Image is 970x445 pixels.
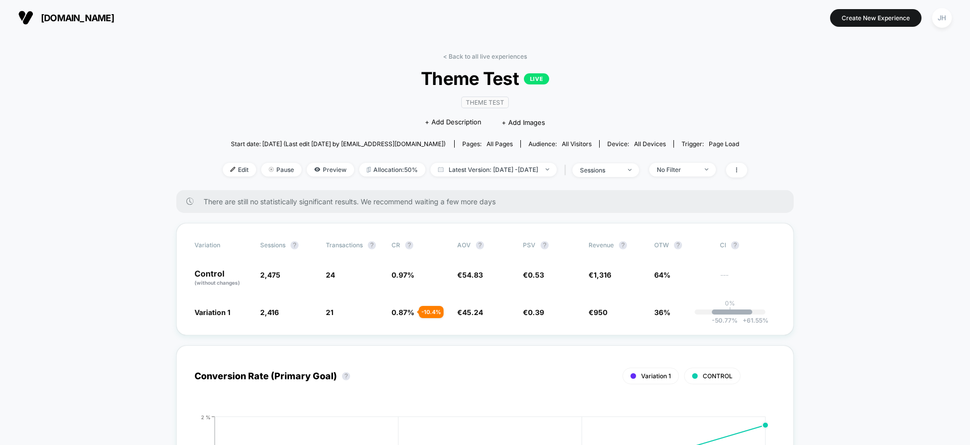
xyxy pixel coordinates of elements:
[523,271,544,279] span: €
[712,317,738,324] span: -50.77 %
[528,140,592,148] div: Audience:
[462,308,483,317] span: 45.24
[260,308,279,317] span: 2,416
[461,97,509,108] span: Theme Test
[929,8,955,28] button: JH
[682,140,739,148] div: Trigger:
[457,308,483,317] span: €
[230,167,235,172] img: edit
[392,308,414,317] span: 0.87 %
[589,271,611,279] span: €
[502,118,545,126] span: + Add Images
[634,140,666,148] span: all devices
[932,8,952,28] div: JH
[524,73,549,84] p: LIVE
[430,163,557,176] span: Latest Version: [DATE] - [DATE]
[425,117,481,127] span: + Add Description
[725,299,735,307] p: 0%
[443,53,527,60] a: < Back to all live experiences
[705,168,708,170] img: end
[738,317,768,324] span: 61.55 %
[462,271,483,279] span: 54.83
[731,241,739,249] button: ?
[487,140,513,148] span: all pages
[326,241,363,249] span: Transactions
[405,241,413,249] button: ?
[562,140,592,148] span: All Visitors
[589,241,614,249] span: Revenue
[546,168,549,170] img: end
[307,163,354,176] span: Preview
[261,163,302,176] span: Pause
[204,197,773,206] span: There are still no statistically significant results. We recommend waiting a few more days
[260,241,285,249] span: Sessions
[729,307,731,315] p: |
[641,372,671,380] span: Variation 1
[392,271,414,279] span: 0.97 %
[528,308,544,317] span: 0.39
[594,271,611,279] span: 1,316
[594,308,607,317] span: 950
[15,10,117,26] button: [DOMAIN_NAME]
[223,163,256,176] span: Edit
[654,271,670,279] span: 64%
[619,241,627,249] button: ?
[589,308,607,317] span: €
[830,9,922,27] button: Create New Experience
[743,317,747,324] span: +
[599,140,673,148] span: Device:
[195,241,250,249] span: Variation
[580,166,620,174] div: sessions
[326,308,333,317] span: 21
[195,280,240,286] span: (without changes)
[260,271,280,279] span: 2,475
[457,241,471,249] span: AOV
[476,241,484,249] button: ?
[359,163,425,176] span: Allocation: 50%
[249,68,721,89] span: Theme Test
[18,10,33,25] img: Visually logo
[290,241,299,249] button: ?
[326,271,335,279] span: 24
[541,241,549,249] button: ?
[367,167,371,172] img: rebalance
[654,308,670,317] span: 36%
[41,13,114,23] span: [DOMAIN_NAME]
[523,241,536,249] span: PSV
[523,308,544,317] span: €
[231,140,446,148] span: Start date: [DATE] (Last edit [DATE] by [EMAIL_ADDRESS][DOMAIN_NAME])
[628,169,632,171] img: end
[674,241,682,249] button: ?
[562,163,572,177] span: |
[657,166,697,173] div: No Filter
[654,241,710,249] span: OTW
[709,140,739,148] span: Page Load
[201,414,211,420] tspan: 2 %
[703,372,733,380] span: CONTROL
[720,272,775,287] span: ---
[528,271,544,279] span: 0.53
[392,241,400,249] span: CR
[457,271,483,279] span: €
[342,372,350,380] button: ?
[269,167,274,172] img: end
[438,167,444,172] img: calendar
[720,241,775,249] span: CI
[462,140,513,148] div: Pages:
[419,306,444,318] div: - 10.4 %
[195,270,250,287] p: Control
[195,308,230,317] span: Variation 1
[368,241,376,249] button: ?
